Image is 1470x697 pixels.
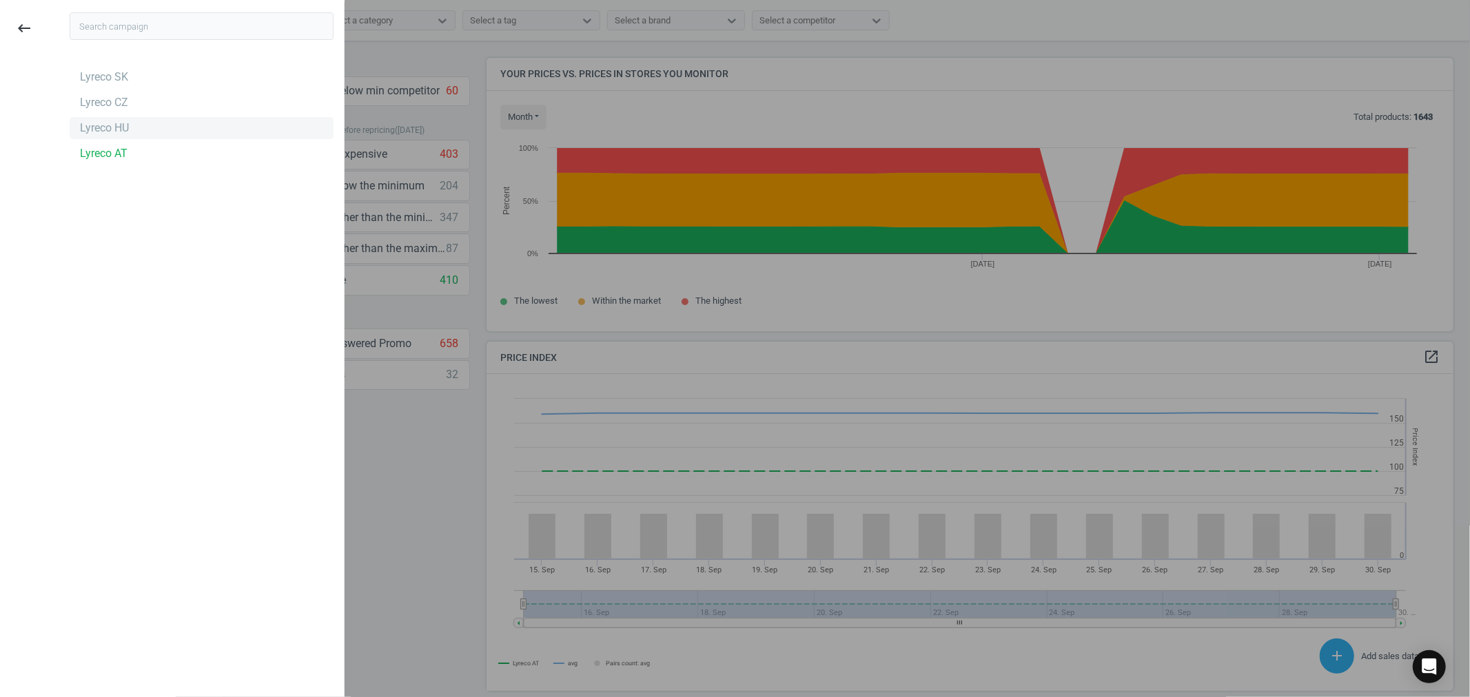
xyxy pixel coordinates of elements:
div: Lyreco HU [80,121,129,136]
i: keyboard_backspace [16,20,32,37]
input: Search campaign [70,12,334,40]
button: keyboard_backspace [8,12,40,45]
div: Lyreco SK [80,70,128,85]
div: Lyreco CZ [80,95,128,110]
div: Open Intercom Messenger [1413,650,1446,683]
div: Lyreco AT [80,146,127,161]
